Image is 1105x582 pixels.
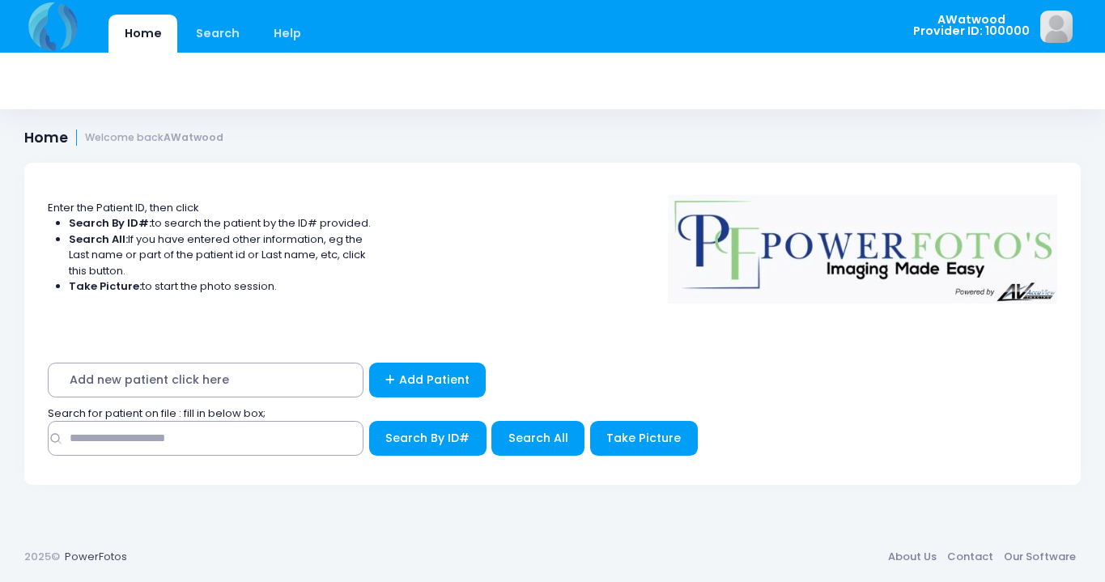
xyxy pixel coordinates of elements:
[48,406,266,421] span: Search for patient on file : fill in below box;
[508,430,568,446] span: Search All
[48,200,199,215] span: Enter the Patient ID, then click
[108,15,177,53] a: Home
[69,278,372,295] li: to start the photo session.
[69,232,372,279] li: If you have entered other information, eg the Last name or part of the patient id or Last name, e...
[913,14,1030,37] span: AWatwood Provider ID: 100000
[69,215,151,231] strong: Search By ID#:
[85,132,223,144] small: Welcome back
[69,232,128,247] strong: Search All:
[24,130,223,147] h1: Home
[180,15,255,53] a: Search
[69,278,142,294] strong: Take Picture:
[491,421,584,456] button: Search All
[1040,11,1073,43] img: image
[385,430,470,446] span: Search By ID#
[998,542,1081,571] a: Our Software
[882,542,941,571] a: About Us
[369,421,487,456] button: Search By ID#
[606,430,681,446] span: Take Picture
[65,549,127,564] a: PowerFotos
[258,15,317,53] a: Help
[590,421,698,456] button: Take Picture
[48,363,363,397] span: Add new patient click here
[369,363,487,397] a: Add Patient
[941,542,998,571] a: Contact
[24,549,60,564] span: 2025©
[69,215,372,232] li: to search the patient by the ID# provided.
[661,184,1065,304] img: Logo
[164,130,223,144] strong: AWatwood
